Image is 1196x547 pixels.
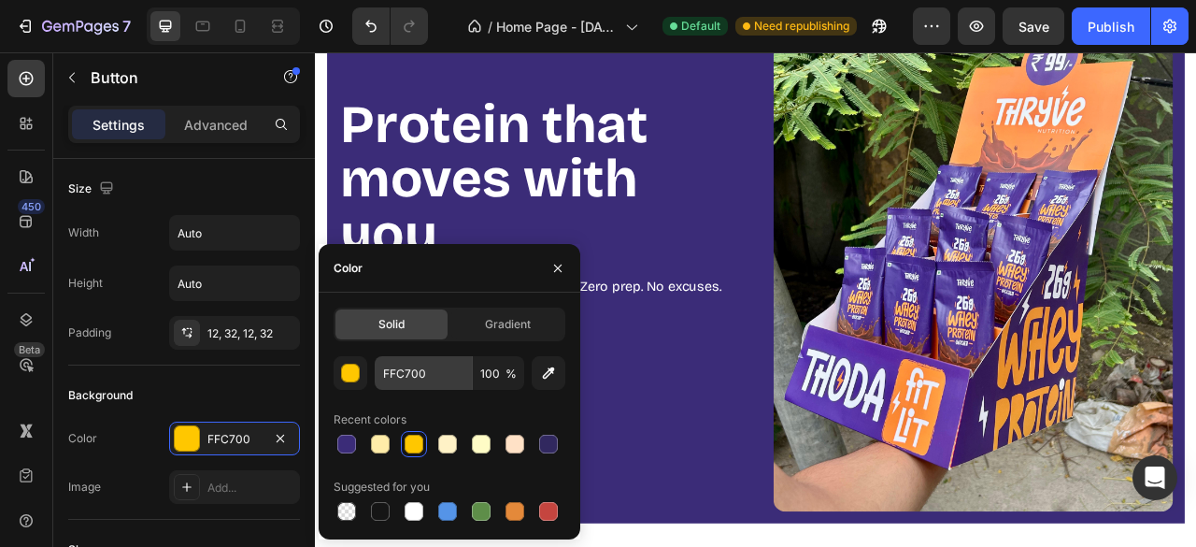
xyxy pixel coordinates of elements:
button: 7 [7,7,139,45]
div: Beta [14,342,45,357]
input: Eg: FFFFFF [375,356,472,390]
div: 450 [18,199,45,214]
input: Auto [170,216,299,250]
span: Need republishing [754,18,849,35]
div: Suggested for you [334,479,430,496]
input: Auto [170,266,299,300]
span: % [505,366,517,382]
span: Home Page - [DATE] 00:25:55 [496,17,618,36]
div: Image [68,479,101,496]
span: Gradient [485,316,531,333]
div: Size [68,177,118,202]
div: 12, 32, 12, 32 [207,325,295,342]
p: 7 [122,15,131,37]
div: Color [68,430,97,447]
div: Width [68,224,99,241]
p: Advanced [184,115,248,135]
span: / [488,17,492,36]
div: Color [334,260,363,277]
div: Background [68,387,133,404]
button: Publish [1072,7,1150,45]
p: Button [91,66,249,89]
p: Settings [93,115,145,135]
span: Default [681,18,720,35]
span: Solid [378,316,405,333]
div: Recent colors [334,411,406,428]
div: FFC700 [207,431,262,448]
div: Height [68,275,103,292]
span: Save [1018,19,1049,35]
div: Open Intercom Messenger [1132,455,1177,500]
div: Publish [1088,17,1134,36]
button: Save [1003,7,1064,45]
iframe: Design area [315,52,1196,547]
div: Add... [207,480,295,497]
div: Padding [68,324,111,341]
div: Undo/Redo [352,7,428,45]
